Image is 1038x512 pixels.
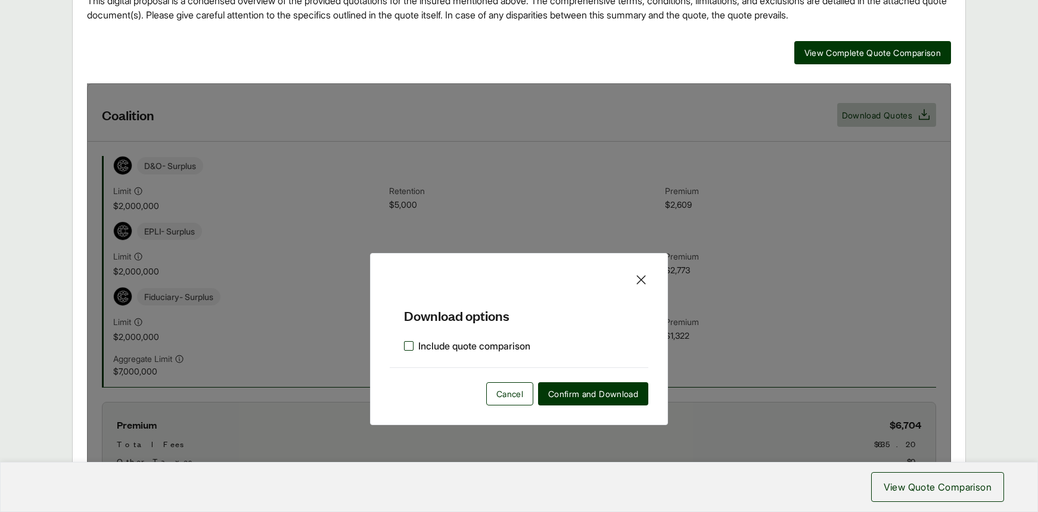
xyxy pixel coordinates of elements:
[486,382,533,405] button: Cancel
[548,388,638,400] span: Confirm and Download
[871,472,1004,502] button: View Quote Comparison
[390,287,648,324] h5: Download options
[496,388,523,400] span: Cancel
[804,46,941,59] span: View Complete Quote Comparison
[538,382,648,405] button: Confirm and Download
[404,339,530,353] label: Include quote comparison
[884,480,992,494] span: View Quote Comparison
[794,41,952,64] button: View Complete Quote Comparison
